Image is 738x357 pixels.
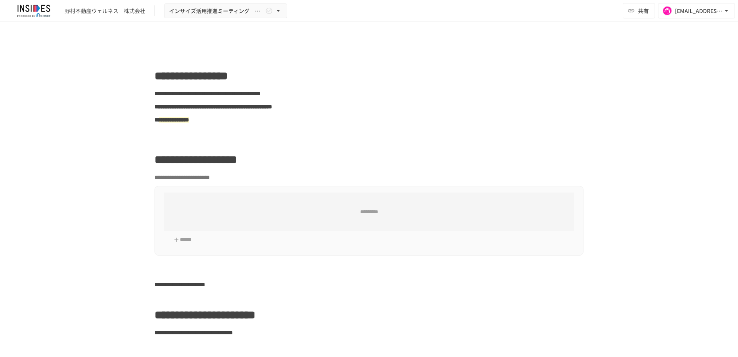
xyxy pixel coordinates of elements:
[65,7,145,15] div: 野村不動産ウェルネス 株式会社
[9,5,58,17] img: JmGSPSkPjKwBq77AtHmwC7bJguQHJlCRQfAXtnx4WuV
[164,3,287,18] button: インサイズ活用推進ミーティング ～2回目～
[658,3,735,18] button: [EMAIL_ADDRESS][DOMAIN_NAME]
[169,6,264,16] span: インサイズ活用推進ミーティング ～2回目～
[675,6,723,16] div: [EMAIL_ADDRESS][DOMAIN_NAME]
[638,7,649,15] span: 共有
[623,3,655,18] button: 共有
